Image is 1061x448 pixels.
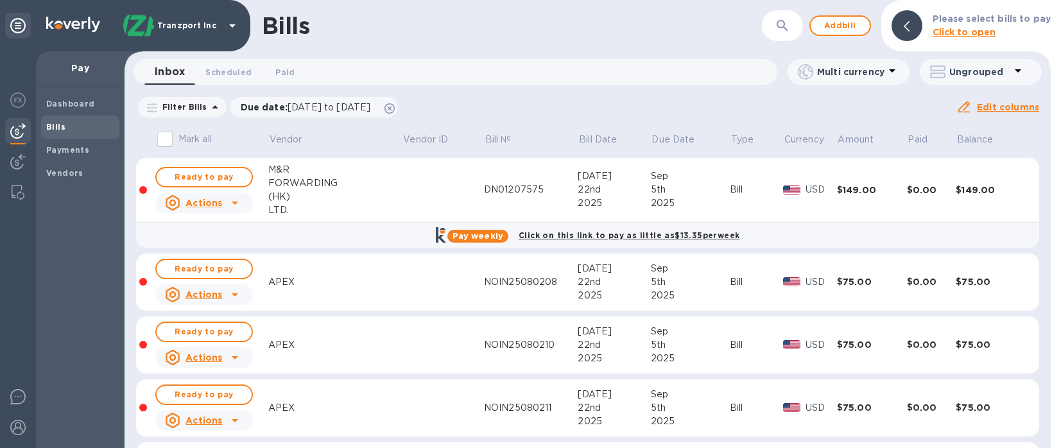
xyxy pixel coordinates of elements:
u: Actions [185,352,222,363]
span: Balance [957,133,1010,146]
button: Ready to pay [155,322,253,342]
p: Bill Date [579,133,617,146]
img: Foreign exchange [10,92,26,108]
div: 22nd [578,401,650,415]
div: Sep [651,388,730,401]
button: Ready to pay [155,259,253,279]
div: 2025 [578,289,650,302]
span: [DATE] to [DATE] [288,102,370,112]
span: Ready to pay [167,324,241,340]
img: USD [783,403,800,412]
p: Multi currency [817,65,884,78]
div: FORWARDING [268,177,402,190]
div: Sep [651,262,730,275]
p: Vendor ID [403,133,448,146]
div: [DATE] [578,169,650,183]
b: Dashboard [46,99,95,108]
p: Pay [46,62,114,74]
span: Add bill [821,18,859,33]
p: USD [806,338,837,352]
span: Currency [784,133,824,146]
b: Please select bills to pay [933,13,1051,24]
div: 2025 [651,352,730,365]
div: Unpin categories [5,13,31,39]
div: [DATE] [578,262,650,275]
div: $75.00 [837,275,907,288]
span: Bill № [485,133,528,146]
div: DN01207575 [484,183,578,196]
u: Actions [185,198,222,208]
div: $75.00 [837,338,907,351]
div: $0.00 [907,275,956,288]
div: APEX [268,275,402,289]
p: Tranzport Inc [157,21,221,30]
span: Paid [908,133,944,146]
div: 5th [651,183,730,196]
div: 2025 [578,352,650,365]
div: $149.00 [837,184,907,196]
button: Ready to pay [155,167,253,187]
u: Actions [185,289,222,300]
div: NOIN25080210 [484,338,578,352]
u: Edit columns [977,102,1039,112]
div: [DATE] [578,325,650,338]
div: 2025 [578,196,650,210]
div: APEX [268,338,402,352]
div: $0.00 [907,184,956,196]
div: 2025 [651,415,730,428]
div: $75.00 [837,401,907,414]
div: 22nd [578,183,650,196]
h1: Bills [262,12,309,39]
div: 22nd [578,338,650,352]
div: APEX [268,401,402,415]
u: Actions [185,415,222,426]
b: Bills [46,122,65,132]
div: NOIN25080208 [484,275,578,289]
b: Click to open [933,27,996,37]
p: Due Date [651,133,694,146]
div: NOIN25080211 [484,401,578,415]
b: Payments [46,145,89,155]
span: Vendor [270,133,319,146]
span: Ready to pay [167,261,241,277]
div: (HK) [268,190,402,203]
p: Paid [908,133,927,146]
img: USD [783,185,800,194]
p: USD [806,401,837,415]
p: Due date : [241,101,377,114]
span: Type [731,133,771,146]
img: Logo [46,17,100,32]
span: Scheduled [205,65,252,79]
div: 22nd [578,275,650,289]
div: Due date:[DATE] to [DATE] [230,97,399,117]
div: 2025 [651,289,730,302]
span: Bill Date [579,133,634,146]
div: 5th [651,338,730,352]
p: Amount [838,133,874,146]
div: [DATE] [578,388,650,401]
b: Vendors [46,168,83,178]
button: Ready to pay [155,384,253,405]
p: Vendor [270,133,302,146]
b: Pay weekly [453,231,503,241]
span: Ready to pay [167,169,241,185]
span: Amount [838,133,890,146]
button: Addbill [809,15,871,36]
div: 5th [651,275,730,289]
div: $75.00 [956,401,1026,414]
div: $75.00 [956,275,1026,288]
p: Balance [957,133,993,146]
span: Inbox [155,63,185,81]
span: Due Date [651,133,711,146]
img: USD [783,277,800,286]
div: $0.00 [907,338,956,351]
div: $149.00 [956,184,1026,196]
div: LTD. [268,203,402,217]
p: Ungrouped [949,65,1010,78]
p: Filter Bills [157,101,207,112]
span: Vendor ID [403,133,465,146]
div: Bill [730,401,783,415]
div: 5th [651,401,730,415]
div: Sep [651,169,730,183]
span: Paid [275,65,295,79]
